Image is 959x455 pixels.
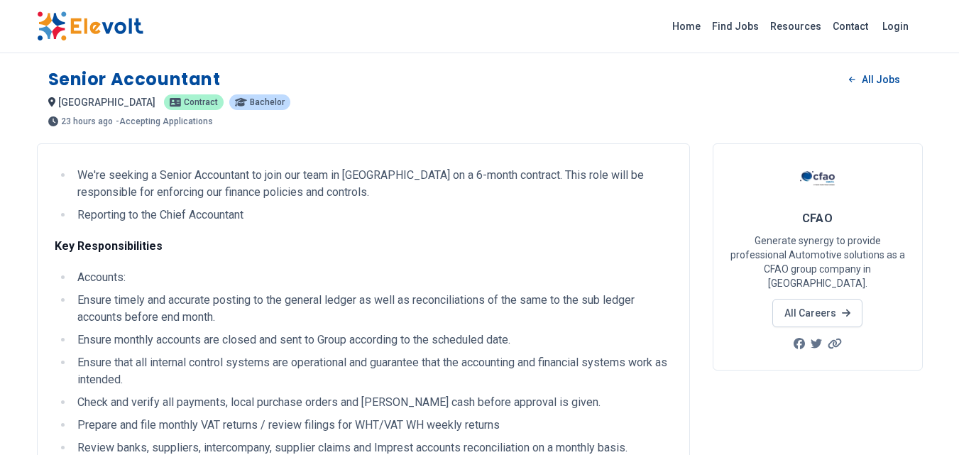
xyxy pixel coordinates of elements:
[73,417,672,434] li: Prepare and file monthly VAT returns / review filings for WHT/VAT WH weekly returns
[48,68,221,91] h1: Senior Accountant
[73,292,672,326] li: Ensure timely and accurate posting to the general ledger as well as reconciliations of the same t...
[802,212,833,225] span: CFAO
[61,117,113,126] span: 23 hours ago
[765,15,827,38] a: Resources
[73,394,672,411] li: Check and verify all payments, local purchase orders and [PERSON_NAME] cash before approval is gi...
[73,331,672,349] li: Ensure monthly accounts are closed and sent to Group according to the scheduled date.
[37,11,143,41] img: Elevolt
[874,12,917,40] a: Login
[73,167,672,201] li: We're seeking a Senior Accountant to join our team in [GEOGRAPHIC_DATA] on a 6-month contract. Th...
[800,161,835,197] img: CFAO
[838,69,911,90] a: All Jobs
[827,15,874,38] a: Contact
[730,234,905,290] p: Generate synergy to provide professional Automotive solutions as a CFAO group company in [GEOGRAP...
[184,98,218,106] span: Contract
[58,97,155,108] span: [GEOGRAPHIC_DATA]
[116,117,213,126] p: - Accepting Applications
[772,299,862,327] a: All Careers
[55,239,163,253] strong: Key Responsibilities
[73,207,672,224] li: Reporting to the Chief Accountant
[73,269,672,286] li: Accounts:
[250,98,285,106] span: Bachelor
[706,15,765,38] a: Find Jobs
[73,354,672,388] li: Ensure that all internal control systems are operational and guarantee that the accounting and fi...
[667,15,706,38] a: Home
